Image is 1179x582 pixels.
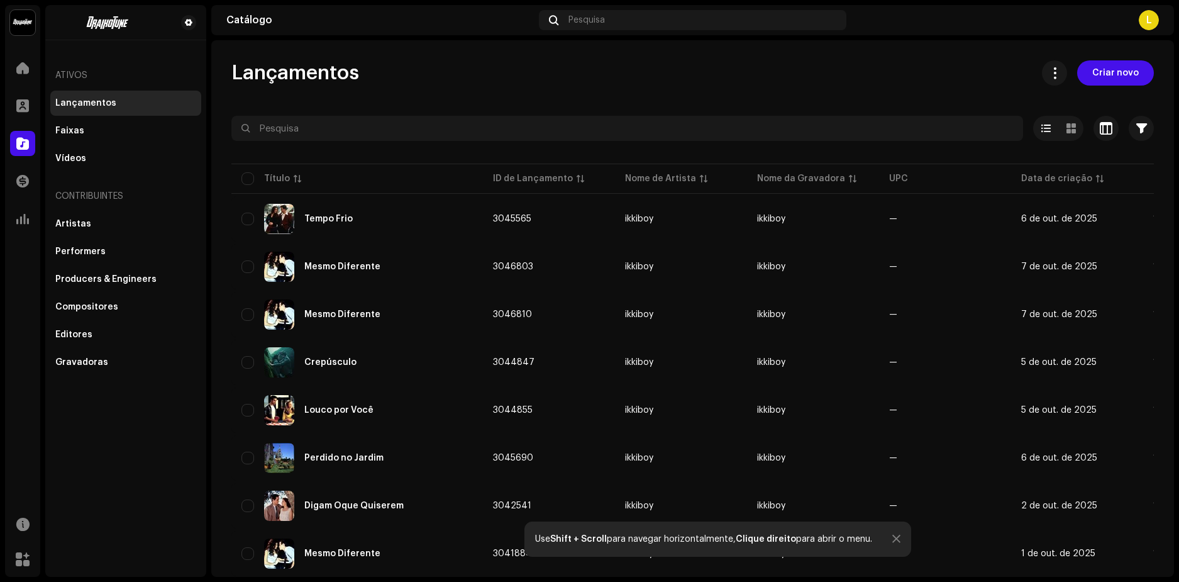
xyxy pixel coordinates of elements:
[264,204,294,234] img: 9515087c-e440-4561-94a5-d816916cbc14
[1021,549,1095,558] span: 1 de out. de 2025
[1021,501,1097,510] span: 2 de out. de 2025
[757,406,785,415] span: ikkiboy
[493,549,532,558] span: 3041884
[1021,358,1097,367] span: 5 de out. de 2025
[535,534,872,544] div: Use para navegar horizontalmente, para abrir o menu.
[264,443,294,473] img: b05d42a4-314b-4550-9277-ec8b619db176
[493,172,573,185] div: ID de Lançamento
[50,181,201,211] re-a-nav-header: Contribuintes
[625,310,737,319] span: ikkiboy
[625,454,737,462] span: ikkiboy
[304,549,380,558] div: Mesmo Diferente
[304,310,380,319] div: Mesmo Diferente
[889,215,897,223] span: —
[50,239,201,264] re-m-nav-item: Performers
[1021,172,1092,185] div: Data de criação
[50,91,201,116] re-m-nav-item: Lançamentos
[55,98,116,108] div: Lançamentos
[264,347,294,378] img: 640e1c94-d189-420e-bcae-f21f68d2fd99
[304,262,380,271] div: Mesmo Diferente
[1153,262,1157,271] span: 1
[10,10,35,35] img: 10370c6a-d0e2-4592-b8a2-38f444b0ca44
[1153,454,1157,462] span: 1
[493,501,531,510] span: 3042541
[757,454,785,462] span: ikkiboy
[50,211,201,237] re-m-nav-item: Artistas
[304,358,357,367] div: Crepúsculo
[1021,310,1097,319] span: 7 de out. de 2025
[1021,406,1097,415] span: 5 de out. de 2025
[1092,60,1139,86] span: Criar novo
[625,406,653,415] div: ikkiboy
[1077,60,1154,86] button: Criar novo
[889,310,897,319] span: —
[625,358,653,367] div: ikkiboy
[889,501,897,510] span: —
[625,358,737,367] span: ikkiboy
[1153,358,1157,367] span: 1
[568,15,605,25] span: Pesquisa
[50,146,201,171] re-m-nav-item: Vídeos
[1021,454,1097,462] span: 6 de out. de 2025
[264,395,294,425] img: 040983ad-e33d-4fae-a85d-cd39e2490ec7
[1153,501,1157,510] span: 1
[50,350,201,375] re-m-nav-item: Gravadoras
[226,15,534,25] div: Catálogo
[625,501,653,510] div: ikkiboy
[757,172,845,185] div: Nome da Gravadora
[55,274,157,284] div: Producers & Engineers
[50,294,201,320] re-m-nav-item: Compositores
[493,310,532,319] span: 3046810
[50,60,201,91] re-a-nav-header: Ativos
[625,501,737,510] span: ikkiboy
[55,154,86,164] div: Vídeos
[304,501,404,510] div: Digam Oque Quiserem
[625,215,737,223] span: ikkiboy
[264,539,294,569] img: 8e46059b-338a-4926-8e99-2b29fff0f2a0
[264,491,294,521] img: 9f3b012b-3cc8-44d0-a287-52c6abe519e5
[493,262,533,271] span: 3046803
[55,247,106,257] div: Performers
[493,406,533,415] span: 3044855
[231,60,359,86] span: Lançamentos
[55,330,92,340] div: Editores
[264,172,290,185] div: Título
[231,116,1023,141] input: Pesquisa
[757,310,785,319] span: ikkiboy
[55,357,108,367] div: Gravadoras
[1153,406,1157,415] span: 1
[493,454,533,462] span: 3045690
[757,501,785,510] span: ikkiboy
[1153,215,1157,223] span: 1
[50,118,201,143] re-m-nav-item: Faixas
[625,406,737,415] span: ikkiboy
[55,219,91,229] div: Artistas
[493,215,531,223] span: 3045565
[1153,549,1157,558] span: 1
[304,406,374,415] div: Louco por Você
[55,302,118,312] div: Compositores
[889,262,897,271] span: —
[264,252,294,282] img: 56652a7a-bdde-4253-9f84-9f4badb70559
[757,358,785,367] span: ikkiboy
[1139,10,1159,30] div: L
[55,126,84,136] div: Faixas
[264,299,294,330] img: 69182ac2-14f8-4546-ad57-8c7186007bd1
[1021,262,1097,271] span: 7 de out. de 2025
[889,406,897,415] span: —
[757,262,785,271] span: ikkiboy
[304,215,353,223] div: Tempo Frio
[757,215,785,223] span: ikkiboy
[625,310,653,319] div: ikkiboy
[625,262,737,271] span: ikkiboy
[889,358,897,367] span: —
[625,454,653,462] div: ikkiboy
[50,322,201,347] re-m-nav-item: Editores
[550,535,607,544] strong: Shift + Scroll
[304,454,384,462] div: Perdido no Jardim
[1153,310,1157,319] span: 1
[50,267,201,292] re-m-nav-item: Producers & Engineers
[736,535,796,544] strong: Clique direito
